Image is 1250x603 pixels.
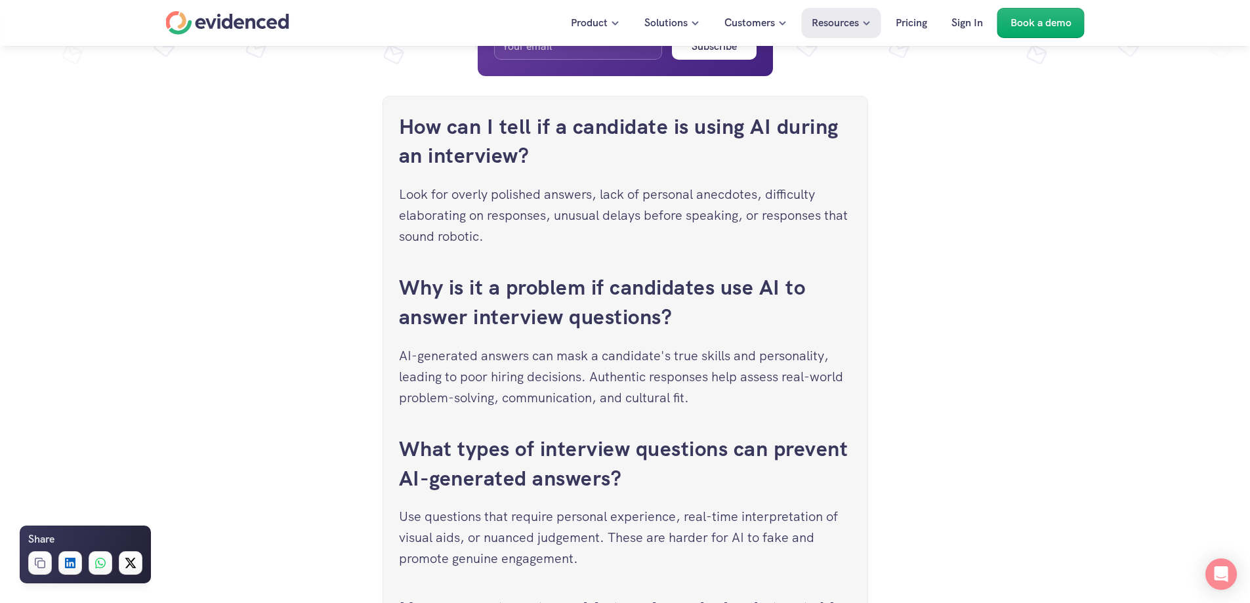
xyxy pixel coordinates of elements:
a: Home [166,11,289,35]
p: Resources [812,14,859,31]
p: AI-generated answers can mask a candidate's true skills and personality, leading to poor hiring d... [399,345,852,408]
h6: Share [28,531,54,548]
p: Book a demo [1010,14,1072,31]
a: Why is it a problem if candidates use AI to answer interview questions? [399,274,811,331]
a: Book a demo [997,8,1085,38]
a: Pricing [886,8,937,38]
p: Product [571,14,608,31]
p: Customers [724,14,775,31]
p: Look for overly polished answers, lack of personal anecdotes, difficulty elaborating on responses... [399,184,852,247]
a: What types of interview questions can prevent AI-generated answers? [399,435,854,492]
div: Open Intercom Messenger [1205,558,1237,590]
a: Sign In [942,8,993,38]
a: How can I tell if a candidate is using AI during an interview? [399,113,844,170]
p: Sign In [951,14,983,31]
p: Use questions that require personal experience, real-time interpretation of visual aids, or nuanc... [399,506,852,569]
p: Solutions [644,14,688,31]
p: Pricing [896,14,927,31]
